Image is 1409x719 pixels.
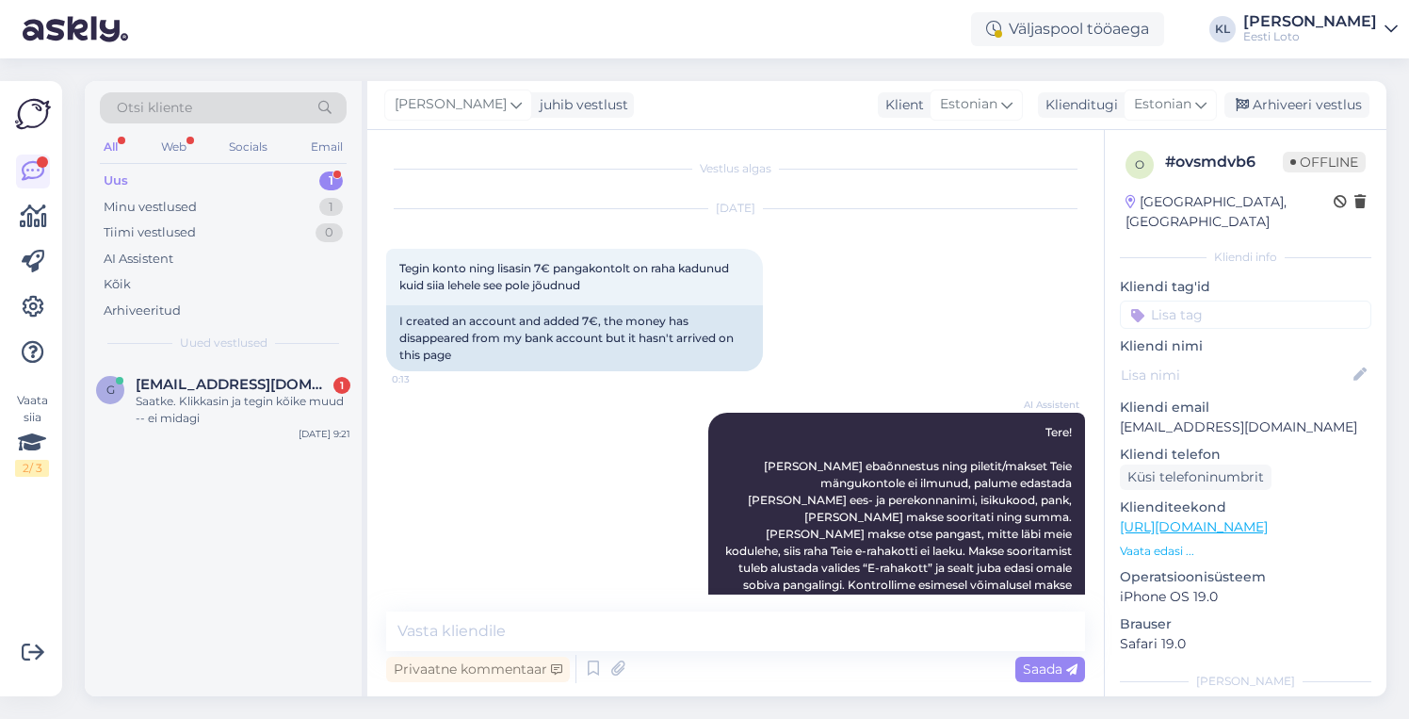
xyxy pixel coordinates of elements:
div: Saatke. Klikkasin ja tegin kõike muud -- ei midagi [136,393,350,427]
div: 0 [316,223,343,242]
p: Kliendi email [1120,398,1371,417]
p: Brauser [1120,614,1371,634]
div: [PERSON_NAME] [1243,14,1377,29]
div: juhib vestlust [532,95,628,115]
span: Tegin konto ning lisasin 7€ pangakontolt on raha kadunud kuid siia lehele see pole jõudnud [399,261,732,292]
div: 1 [333,377,350,394]
div: KL [1209,16,1236,42]
div: # ovsmdvb6 [1165,151,1283,173]
span: Tere! [PERSON_NAME] ebaõnnestus ning piletit/makset Teie mängukontole ei ilmunud, palume edastada... [725,425,1075,609]
div: Arhiveeri vestlus [1224,92,1369,118]
p: Kliendi nimi [1120,336,1371,356]
div: [DATE] [386,200,1085,217]
div: Privaatne kommentaar [386,657,570,682]
div: [DATE] 9:21 [299,427,350,441]
span: 0:13 [392,372,462,386]
input: Lisa nimi [1121,365,1350,385]
div: Vaata siia [15,392,49,477]
p: Kliendi tag'id [1120,277,1371,297]
div: Väljaspool tööaega [971,12,1164,46]
div: 1 [319,172,343,190]
div: Uus [104,172,128,190]
p: Klienditeekond [1120,498,1371,517]
div: Arhiveeritud [104,302,181,320]
div: Web [157,135,190,159]
a: [URL][DOMAIN_NAME] [1120,518,1268,535]
div: Socials [225,135,271,159]
p: [EMAIL_ADDRESS][DOMAIN_NAME] [1120,417,1371,437]
span: Saada [1023,661,1077,678]
img: Askly Logo [15,96,51,132]
div: Küsi telefoninumbrit [1120,465,1271,490]
div: All [100,135,121,159]
div: Minu vestlused [104,198,197,217]
div: 2 / 3 [15,460,49,477]
span: g.kirsimaa@gmail.com [136,376,332,393]
span: g [106,383,115,397]
div: 1 [319,198,343,217]
a: [PERSON_NAME]Eesti Loto [1243,14,1398,44]
span: Estonian [940,94,997,115]
div: Eesti Loto [1243,29,1377,44]
div: Klient [878,95,924,115]
div: [PERSON_NAME] [1120,673,1371,690]
div: [GEOGRAPHIC_DATA], [GEOGRAPHIC_DATA] [1126,192,1334,232]
p: Vaata edasi ... [1120,543,1371,560]
div: Email [307,135,347,159]
p: iPhone OS 19.0 [1120,587,1371,607]
div: Klienditugi [1038,95,1118,115]
input: Lisa tag [1120,301,1371,329]
div: I created an account and added 7€, the money has disappeared from my bank account but it hasn't a... [386,305,763,371]
span: Offline [1283,152,1366,172]
span: o [1135,157,1144,172]
p: Kliendi telefon [1120,445,1371,465]
div: Vestlus algas [386,160,1085,177]
p: Operatsioonisüsteem [1120,567,1371,587]
span: Estonian [1134,94,1191,115]
span: Otsi kliente [117,98,192,118]
span: AI Assistent [1009,398,1079,412]
p: Safari 19.0 [1120,634,1371,654]
div: Kõik [104,275,131,294]
div: AI Assistent [104,250,173,269]
span: Uued vestlused [180,335,267,351]
div: Kliendi info [1120,249,1371,266]
div: Tiimi vestlused [104,223,196,242]
span: [PERSON_NAME] [395,94,507,115]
